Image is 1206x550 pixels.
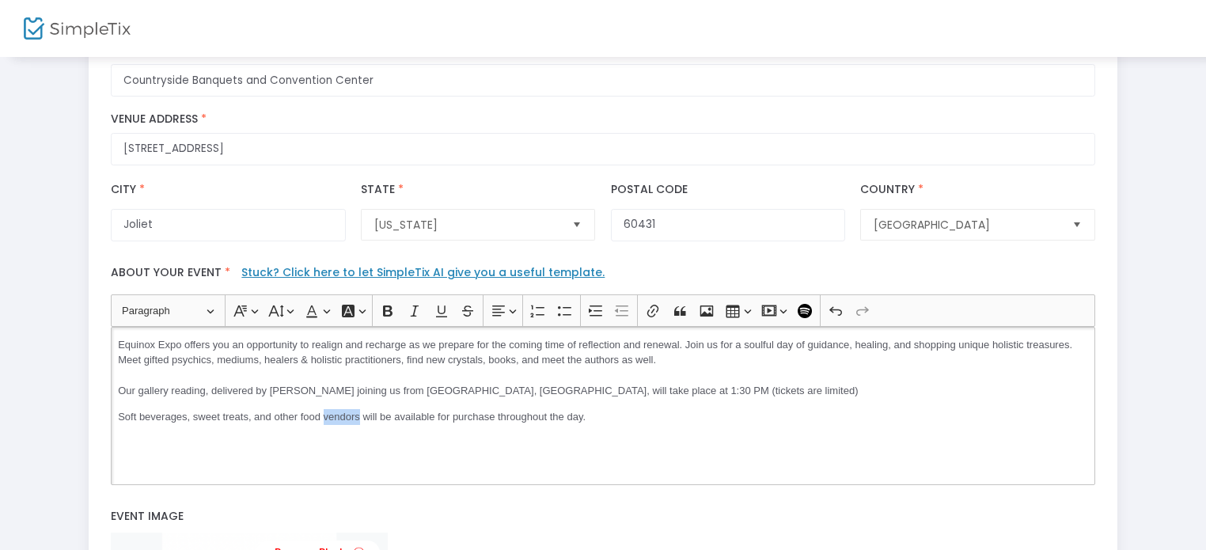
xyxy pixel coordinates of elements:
[374,217,559,233] span: [US_STATE]
[115,298,222,323] button: Paragraph
[860,181,927,198] label: Country
[122,302,204,321] span: Paragraph
[118,339,1072,366] span: Equinox Expo offers you an opportunity to realign and recharge as we prepare for the coming time ...
[118,411,586,423] span: Soft beverages, sweet treats, and other food vendors will be available for purchase throughout th...
[1066,210,1088,240] button: Select
[111,181,148,198] label: City
[111,133,1094,165] input: Where will the event be taking place?
[104,257,1103,294] label: About your event
[241,264,605,280] a: Stuck? Click here to let SimpleTix AI give you a useful template.
[111,44,1094,59] label: Venue Name
[361,181,407,198] label: State
[611,181,688,198] label: Postal Code
[111,294,1094,326] div: Editor toolbar
[111,327,1094,485] div: Rich Text Editor, main
[111,112,1094,127] label: Venue Address
[111,209,345,241] input: City
[118,385,858,396] span: Our gallery reading, delivered by [PERSON_NAME] joining us from [GEOGRAPHIC_DATA], [GEOGRAPHIC_DA...
[566,210,588,240] button: Select
[874,217,1059,233] span: [GEOGRAPHIC_DATA]
[111,508,184,524] span: Event Image
[111,64,1094,97] input: What is the name of this venue?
